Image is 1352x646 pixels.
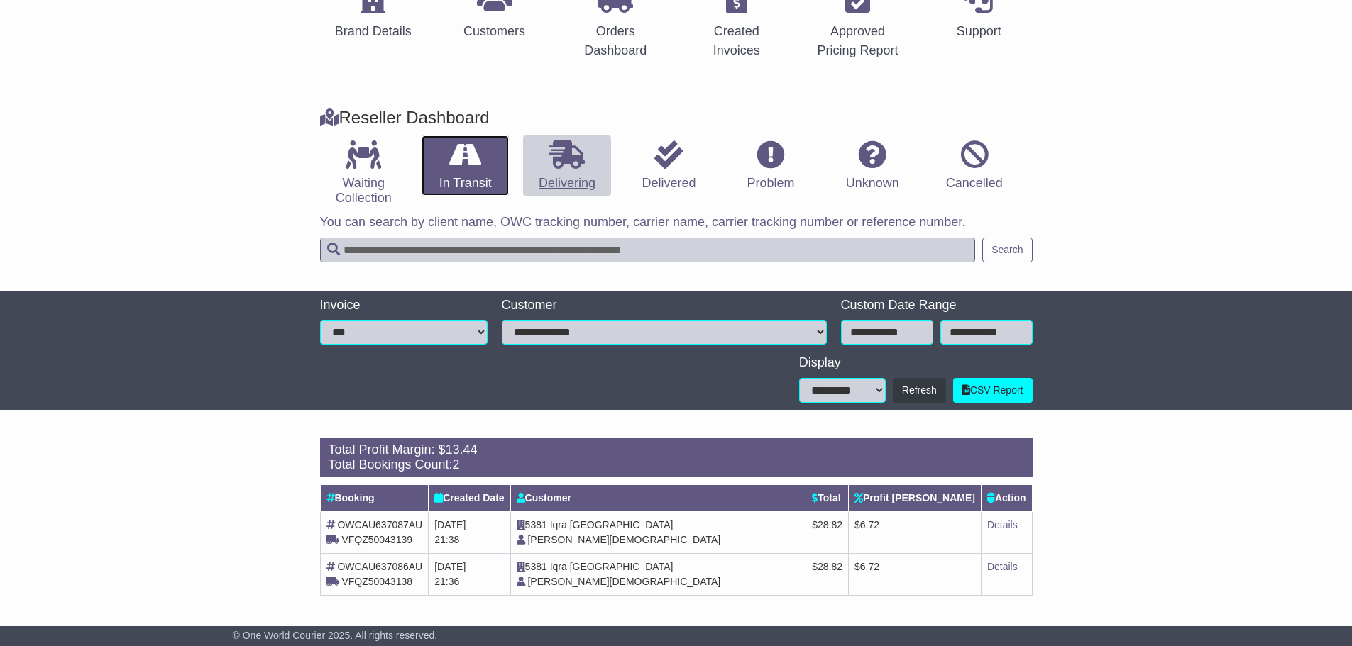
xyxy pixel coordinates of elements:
span: VFQZ50043139 [341,534,412,545]
span: [DATE] [434,519,466,530]
div: Invoice [320,298,488,313]
span: VFQZ50043138 [341,576,412,587]
a: Waiting Collection [320,135,407,211]
span: 6.72 [860,519,879,530]
span: 6.72 [860,561,879,572]
span: OWCAU637086AU [337,561,422,572]
td: $ [849,511,982,553]
th: Action [981,484,1032,511]
div: Reseller Dashboard [313,108,1040,128]
div: Display [799,355,1033,371]
span: 2 [453,457,460,472]
div: Orders Dashboard [571,22,660,60]
span: Iqra [GEOGRAPHIC_DATA] [550,519,674,530]
div: Customer [502,298,827,313]
a: Delivering [523,135,610,196]
span: [PERSON_NAME][DEMOGRAPHIC_DATA] [527,576,720,587]
th: Created Date [429,484,510,511]
div: Customers [463,22,525,41]
span: 5381 [525,561,547,572]
th: Booking [320,484,429,511]
th: Total [806,484,849,511]
span: 28.82 [818,519,842,530]
button: Search [982,238,1032,262]
div: Created Invoices [693,22,781,60]
div: Custom Date Range [841,298,1033,313]
span: Iqra [GEOGRAPHIC_DATA] [550,561,674,572]
a: CSV Report [953,378,1033,403]
span: OWCAU637087AU [337,519,422,530]
div: Total Bookings Count: [329,457,1024,473]
div: Approved Pricing Report [813,22,902,60]
div: Support [957,22,1001,41]
div: Total Profit Margin: $ [329,442,1024,458]
a: Details [987,561,1018,572]
span: 28.82 [818,561,842,572]
p: You can search by client name, OWC tracking number, carrier name, carrier tracking number or refe... [320,215,1033,230]
td: $ [806,553,849,595]
a: Details [987,519,1018,530]
a: In Transit [422,135,509,196]
span: © One World Courier 2025. All rights reserved. [233,630,438,641]
span: 21:36 [434,576,459,587]
button: Refresh [893,378,946,403]
span: [PERSON_NAME][DEMOGRAPHIC_DATA] [527,534,720,545]
td: $ [849,553,982,595]
a: Problem [727,135,814,196]
td: $ [806,511,849,553]
div: Brand Details [335,22,412,41]
span: 21:38 [434,534,459,545]
span: 13.44 [446,442,478,457]
a: Delivered [625,135,713,196]
a: Cancelled [930,135,1018,196]
th: Customer [510,484,806,511]
span: 5381 [525,519,547,530]
span: [DATE] [434,561,466,572]
a: Unknown [829,135,916,196]
th: Profit [PERSON_NAME] [849,484,982,511]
